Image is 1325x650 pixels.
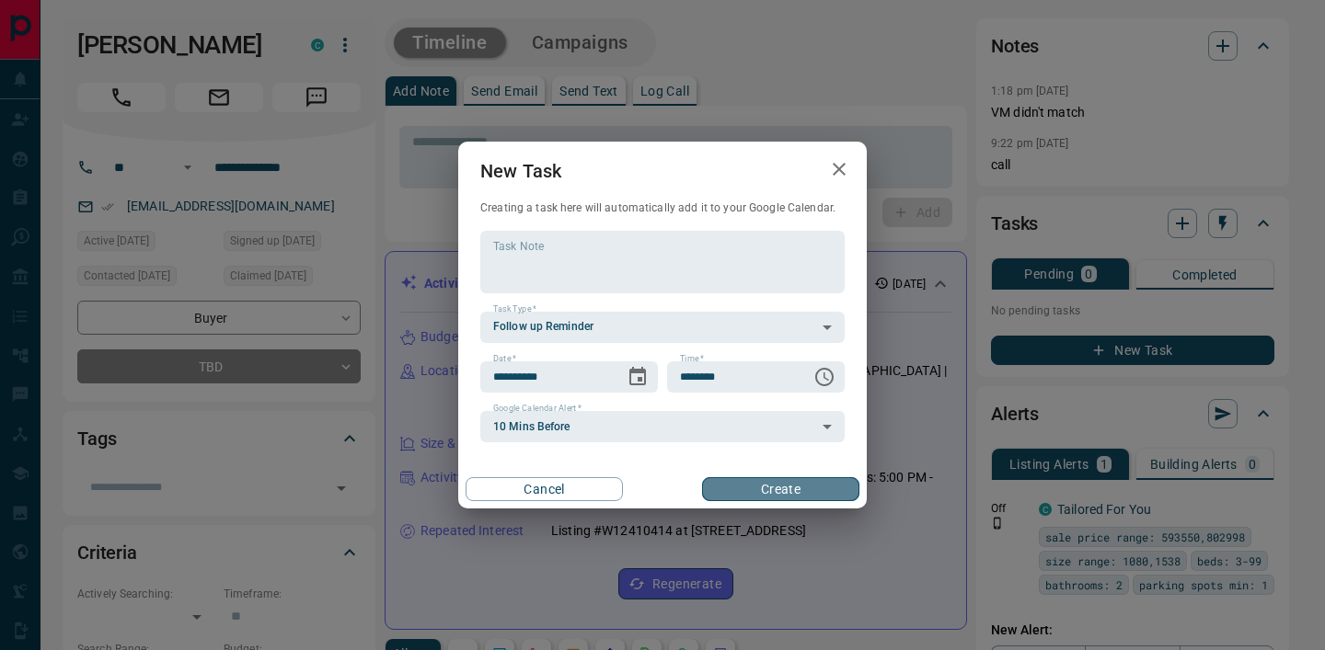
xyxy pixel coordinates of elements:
[680,353,704,365] label: Time
[458,142,583,200] h2: New Task
[493,403,582,415] label: Google Calendar Alert
[702,477,859,501] button: Create
[493,353,516,365] label: Date
[480,312,845,343] div: Follow up Reminder
[619,359,656,395] button: Choose date, selected date is Oct 15, 2025
[480,200,845,216] p: Creating a task here will automatically add it to your Google Calendar.
[493,303,536,315] label: Task Type
[806,359,843,395] button: Choose time, selected time is 11:00 AM
[480,411,845,442] div: 10 Mins Before
[466,477,623,501] button: Cancel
